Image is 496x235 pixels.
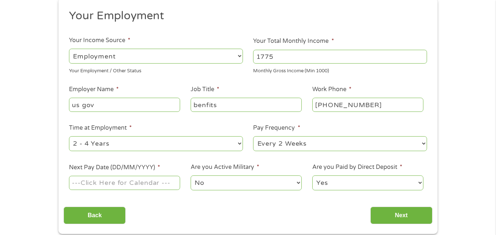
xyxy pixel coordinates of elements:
label: Work Phone [312,86,351,93]
input: Walmart [69,98,180,112]
input: 1800 [253,50,427,64]
input: Next [370,207,432,224]
input: Back [64,207,126,224]
input: (231) 754-4010 [312,98,423,112]
label: Employer Name [69,86,119,93]
h2: Your Employment [69,9,422,23]
label: Are you Active Military [191,163,259,171]
label: Next Pay Date (DD/MM/YYYY) [69,164,160,171]
div: Your Employment / Other Status [69,65,243,75]
label: Pay Frequency [253,124,300,132]
label: Your Total Monthly Income [253,37,334,45]
label: Job Title [191,86,219,93]
input: ---Click Here for Calendar --- [69,176,180,190]
div: Monthly Gross Income (Min 1000) [253,65,427,75]
label: Time at Employment [69,124,132,132]
label: Are you Paid by Direct Deposit [312,163,402,171]
input: Cashier [191,98,302,112]
label: Your Income Source [69,37,130,44]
